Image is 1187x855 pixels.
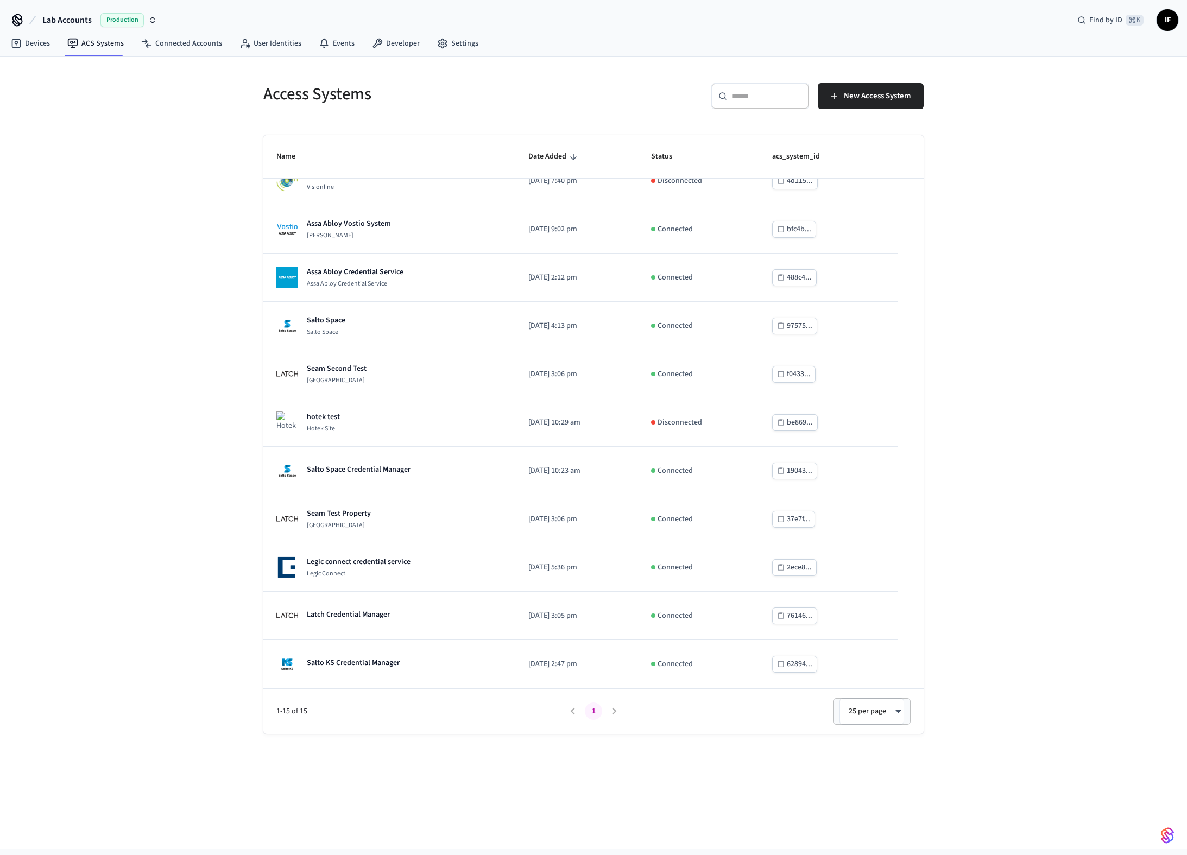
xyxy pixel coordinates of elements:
[307,280,403,288] p: Assa Abloy Credential Service
[772,607,817,624] button: 76146...
[310,34,363,53] a: Events
[276,706,563,717] span: 1-15 of 15
[585,702,602,720] button: page 1
[1157,9,1178,31] button: IF
[787,319,812,333] div: 97575...
[658,658,693,670] p: Connected
[307,376,367,385] p: [GEOGRAPHIC_DATA]
[307,609,390,620] p: Latch Credential Manager
[528,465,625,477] p: [DATE] 10:23 am
[307,315,345,326] p: Salto Space
[42,14,92,27] span: Lab Accounts
[787,416,813,429] div: be869...
[528,658,625,670] p: [DATE] 2:47 pm
[528,224,625,235] p: [DATE] 9:02 pm
[428,34,487,53] a: Settings
[307,508,371,519] p: Seam Test Property
[276,170,298,192] img: Visionline Logo
[307,411,340,422] p: hotek test
[276,315,298,337] img: Salto Space Logo
[1089,15,1122,26] span: Find by ID
[231,34,310,53] a: User Identities
[787,223,811,236] div: bfc4b...
[100,13,144,27] span: Production
[307,521,371,530] p: [GEOGRAPHIC_DATA]
[276,460,298,482] img: Salto Space Logo
[307,657,400,668] p: Salto KS Credential Manager
[844,89,911,103] span: New Access System
[772,318,817,334] button: 97575...
[276,605,298,626] img: Latch Building Logo
[772,559,817,576] button: 2ece8...
[658,514,693,525] p: Connected
[528,562,625,573] p: [DATE] 5:36 pm
[276,148,310,165] span: Name
[276,653,298,675] img: Salto KS site Logo
[787,657,812,671] div: 62894...
[528,272,625,283] p: [DATE] 2:12 pm
[528,417,625,428] p: [DATE] 10:29 am
[787,368,811,381] div: f0433...
[772,414,818,431] button: be869...
[658,272,693,283] p: Connected
[59,34,132,53] a: ACS Systems
[658,175,702,187] p: Disconnected
[818,83,924,109] button: New Access System
[307,328,345,337] p: Salto Space
[787,271,812,284] div: 488c4...
[263,83,587,105] h5: Access Systems
[772,511,815,528] button: 37e7f...
[528,148,580,165] span: Date Added
[772,148,834,165] span: acs_system_id
[307,425,340,433] p: Hotek Site
[787,512,810,526] div: 37e7f...
[307,267,403,277] p: Assa Abloy Credential Service
[307,183,336,192] p: Visionline
[276,411,298,433] img: Hotek Site Logo
[772,173,818,189] button: 4d115...
[307,363,367,374] p: Seam Second Test
[839,698,904,724] div: 25 per page
[658,369,693,380] p: Connected
[2,34,59,53] a: Devices
[772,656,817,673] button: 62894...
[563,702,624,720] nav: pagination navigation
[276,556,298,578] img: Legic Connect Logo
[658,610,693,622] p: Connected
[132,34,231,53] a: Connected Accounts
[307,464,411,475] p: Salto Space Credential Manager
[1161,827,1174,844] img: SeamLogoGradient.69752ec5.svg
[772,366,816,383] button: f0433...
[363,34,428,53] a: Developer
[528,320,625,332] p: [DATE] 4:13 pm
[276,508,298,530] img: Latch Building Logo
[658,465,693,477] p: Connected
[787,561,812,574] div: 2ece8...
[772,221,816,238] button: bfc4b...
[658,417,702,428] p: Disconnected
[276,267,298,288] img: Assa Abloy Credential Service Logo
[651,148,686,165] span: Status
[528,610,625,622] p: [DATE] 3:05 pm
[658,320,693,332] p: Connected
[528,369,625,380] p: [DATE] 3:06 pm
[528,514,625,525] p: [DATE] 3:06 pm
[787,174,813,188] div: 4d115...
[772,463,817,479] button: 19043...
[1126,15,1144,26] span: ⌘ K
[307,231,391,240] p: [PERSON_NAME]
[307,556,411,567] p: Legic connect credential service
[787,609,812,623] div: 76146...
[276,363,298,385] img: Latch Building Logo
[658,224,693,235] p: Connected
[276,218,298,240] img: Assa Abloy Vostio Logo
[307,569,411,578] p: Legic Connect
[787,464,812,478] div: 19043...
[658,562,693,573] p: Connected
[1158,10,1177,30] span: IF
[772,269,817,286] button: 488c4...
[307,218,391,229] p: Assa Abloy Vostio System
[1069,10,1152,30] div: Find by ID⌘ K
[528,175,625,187] p: [DATE] 7:40 pm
